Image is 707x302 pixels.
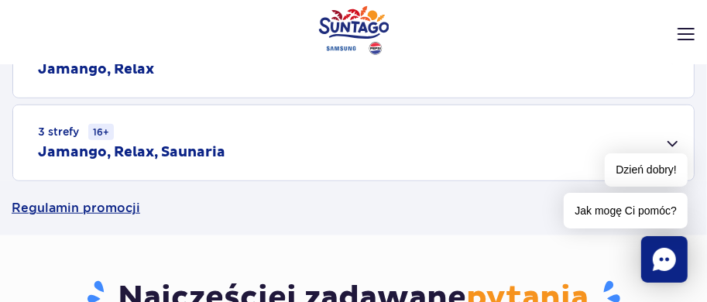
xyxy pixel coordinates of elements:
[38,143,225,162] h2: Jamango, Relax, Saunaria
[678,28,695,40] img: Open menu
[605,153,688,187] span: Dzień dobry!
[564,193,688,228] span: Jak mogę Ci pomóc?
[12,181,695,235] a: Regulamin promocji
[318,5,389,55] a: Park of Poland
[38,124,114,140] small: 3 strefy
[641,236,688,283] div: Chat
[88,124,114,140] small: 16+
